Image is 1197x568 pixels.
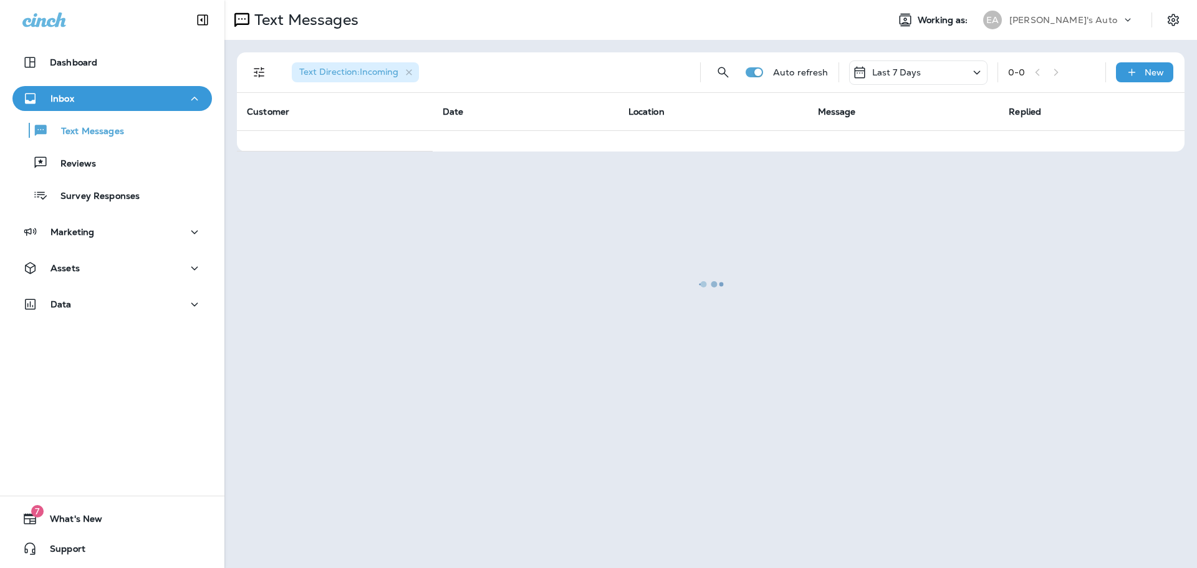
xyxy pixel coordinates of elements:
button: Marketing [12,219,212,244]
button: Assets [12,256,212,281]
p: New [1145,67,1164,77]
p: Text Messages [49,126,124,138]
button: Text Messages [12,117,212,143]
p: Dashboard [50,57,97,67]
button: Collapse Sidebar [185,7,220,32]
button: Survey Responses [12,182,212,208]
p: Assets [50,263,80,273]
button: Dashboard [12,50,212,75]
p: Inbox [50,94,74,103]
button: 7What's New [12,506,212,531]
span: Support [37,544,85,559]
button: Data [12,292,212,317]
p: Marketing [50,227,94,237]
p: Data [50,299,72,309]
button: Inbox [12,86,212,111]
p: Reviews [48,158,96,170]
span: 7 [31,505,44,517]
button: Reviews [12,150,212,176]
span: What's New [37,514,102,529]
button: Support [12,536,212,561]
p: Survey Responses [48,191,140,203]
